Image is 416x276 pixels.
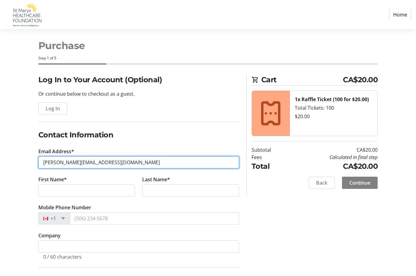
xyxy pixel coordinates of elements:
button: Back [309,177,335,189]
label: Email Address* [38,148,74,155]
span: CA$20.00 [343,74,378,85]
label: Mobile Phone Number [38,204,91,211]
label: Last Name* [142,176,170,183]
div: $20.00 [295,113,372,120]
span: Cart [261,74,343,85]
div: Total Tickets: 100 [295,104,372,111]
tr-character-limit: 0 / 60 characters [43,253,82,260]
p: Or continue below to checkout as a guest. [38,90,239,97]
label: First Name* [38,176,67,183]
span: Back [316,179,327,186]
td: Total [252,161,288,172]
span: Log In [46,105,60,112]
h2: Log In to Your Account (Optional) [38,74,239,85]
div: Step 1 of 5 [38,55,378,61]
button: Log In [38,102,67,115]
span: Continue [349,179,370,186]
td: Calculated in final step [288,154,378,161]
h2: Contact Information [38,129,239,140]
td: Subtotal [252,146,288,154]
td: CA$20.00 [288,161,378,172]
label: Company [38,232,61,239]
td: Fees [252,154,288,161]
img: St. Marys Healthcare Foundation's Logo [5,2,48,27]
h1: Purchase [38,38,378,53]
input: (506) 234-5678 [70,212,239,225]
button: Continue [342,177,378,189]
strong: 1x Raffle Ticket (100 for $20.00) [295,96,369,103]
a: Home [389,9,411,20]
td: CA$20.00 [288,146,378,154]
